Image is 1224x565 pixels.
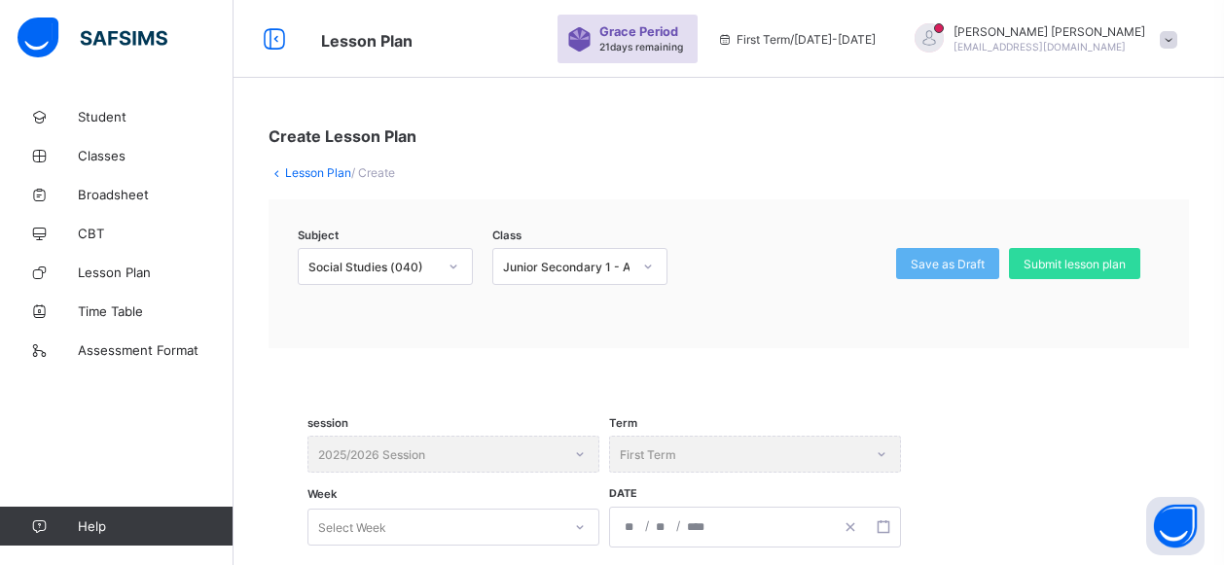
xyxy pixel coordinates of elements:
span: Save as Draft [911,257,985,271]
span: Classes [78,148,234,163]
span: Submit lesson plan [1024,257,1126,271]
span: Class [492,229,522,242]
button: Open asap [1146,497,1205,555]
div: Junior Secondary 1 - A [503,260,631,274]
span: Assessment Format [78,342,234,358]
span: Help [78,518,233,534]
span: session/term information [717,32,876,47]
span: Create Lesson Plan [269,126,416,146]
div: Select Week [318,509,386,546]
span: Student [78,109,234,124]
span: Week [307,487,337,501]
span: / [674,517,682,534]
span: / Create [351,165,395,180]
div: Emmanuel Charles [895,23,1187,55]
a: Lesson Plan [285,165,351,180]
span: Time Table [78,303,234,319]
span: Date [609,487,637,500]
span: Lesson Plan [321,31,413,51]
span: session [307,416,348,430]
span: Broadsheet [78,187,234,202]
span: Subject [298,229,339,242]
span: Grace Period [599,24,678,39]
span: Term [609,416,637,430]
span: [PERSON_NAME] [PERSON_NAME] [954,24,1145,39]
img: sticker-purple.71386a28dfed39d6af7621340158ba97.svg [567,27,592,52]
span: [EMAIL_ADDRESS][DOMAIN_NAME] [954,41,1126,53]
span: / [643,517,651,534]
div: Social Studies (040) [308,260,437,274]
span: Lesson Plan [78,265,234,280]
span: 21 days remaining [599,41,683,53]
span: CBT [78,226,234,241]
img: safsims [18,18,167,58]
